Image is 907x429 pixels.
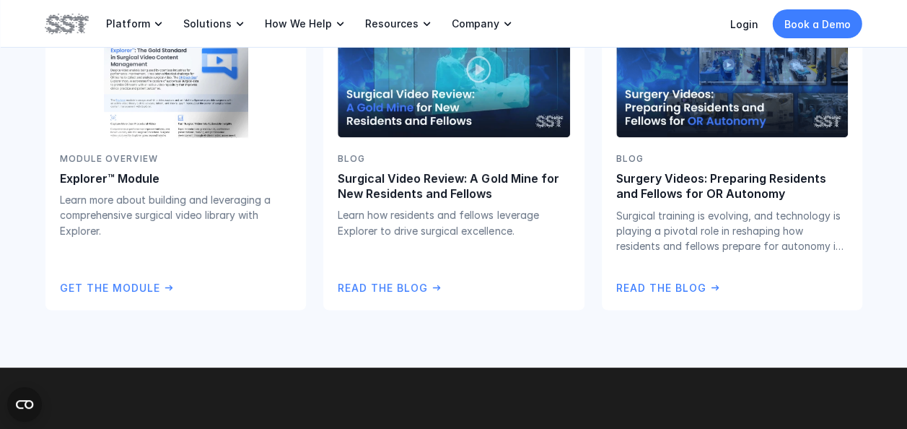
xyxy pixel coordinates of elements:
[615,152,847,165] p: Blog
[773,9,862,38] a: Book a Demo
[615,207,847,253] p: Surgical training is evolving, and technology is playing a pivotal role in reshaping how resident...
[615,279,706,295] p: Read the Blog
[60,192,292,238] p: Learn more about building and leveraging a comprehensive surgical video library with Explorer.
[7,387,42,422] button: Open CMP widget
[730,18,758,30] a: Login
[338,171,569,201] p: Surgical Video Review: A Gold Mine for New Residents and Fellows
[60,279,160,295] p: Get the Module
[365,17,419,30] p: Resources
[615,171,847,201] p: Surgery Videos: Preparing Residents and Fellows for OR Autonomy
[183,17,232,30] p: Solutions
[103,23,247,216] img: Explorer product overview cover
[265,17,332,30] p: How We Help
[338,152,569,165] p: Blog
[338,279,428,295] p: Read the Blog
[60,171,292,186] p: Explorer™ Module
[106,17,150,30] p: Platform
[60,152,292,165] p: Module Overview
[338,207,569,238] p: Learn how residents and fellows leverage Explorer to drive surgical excellence.
[452,17,499,30] p: Company
[784,17,851,32] p: Book a Demo
[45,12,89,36] img: SST logo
